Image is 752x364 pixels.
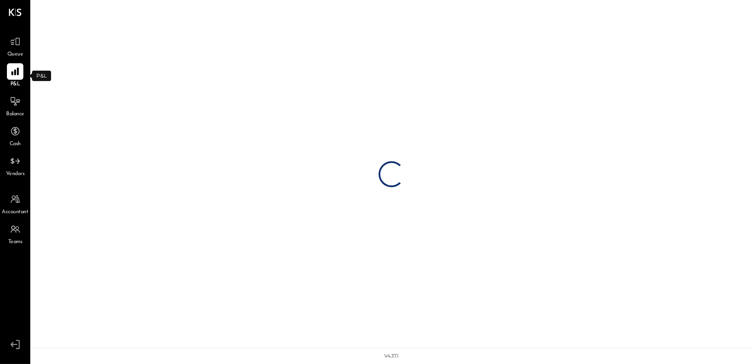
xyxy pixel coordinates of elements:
[0,33,30,58] a: Queue
[7,51,23,58] span: Queue
[385,353,399,360] div: v 4.37.1
[0,221,30,246] a: Teams
[10,81,20,88] span: P&L
[0,191,30,216] a: Accountant
[32,71,51,81] div: P&L
[0,93,30,118] a: Balance
[6,110,24,118] span: Balance
[8,238,22,246] span: Teams
[6,170,25,178] span: Vendors
[2,208,29,216] span: Accountant
[0,123,30,148] a: Cash
[0,63,30,88] a: P&L
[10,140,21,148] span: Cash
[0,153,30,178] a: Vendors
